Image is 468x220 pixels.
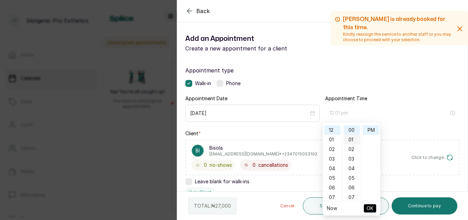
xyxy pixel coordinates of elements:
[324,144,341,154] div: 02
[363,125,379,135] div: PM
[185,188,214,197] button: View Client
[209,151,317,157] p: [EMAIL_ADDRESS][DOMAIN_NAME] • +234 7015053192
[324,154,341,164] div: 03
[226,80,241,87] span: Phone
[324,183,341,193] div: 06
[195,178,249,185] span: Leave blank for walk-ins
[344,183,360,193] div: 06
[204,162,207,169] span: 0
[196,147,200,154] p: Bi
[258,162,288,169] span: cancellations
[344,154,360,164] div: 03
[411,154,454,161] button: Click to change
[367,202,373,215] span: OK
[185,66,459,74] label: Appointment type
[330,109,449,117] input: Select time
[185,33,322,44] h1: Add an Appointment
[190,109,309,117] input: Select date
[275,197,300,215] button: Cancel
[327,205,337,211] a: Now
[344,125,360,135] div: 00
[392,197,458,215] button: Continue to pay
[344,135,360,144] div: 01
[364,204,376,212] button: OK
[344,173,360,183] div: 05
[324,173,341,183] div: 05
[343,32,453,43] p: Kindly reassign the service to another staff or you may choose to proceed with your selection.
[303,197,389,215] button: Save& send payment link
[196,7,210,15] span: Back
[185,130,201,137] label: Client
[324,193,341,202] div: 07
[185,44,322,53] p: Create a new appointment for a client
[344,164,360,173] div: 04
[324,125,341,135] div: 12
[253,162,256,169] span: 0
[185,7,210,15] button: Back
[344,193,360,202] div: 07
[411,155,444,160] span: Click to change
[194,202,231,209] p: TOTAL: ₦
[325,95,367,102] label: Appointment Time
[343,15,453,32] h2: [PERSON_NAME] is already booked for this time.
[185,95,227,102] label: Appointment Date
[210,162,232,169] span: no-shows
[215,203,231,209] span: 27,000
[344,144,360,154] div: 02
[324,164,341,173] div: 04
[195,80,211,87] span: Walk-in
[324,135,341,144] div: 01
[209,144,317,151] p: Bisola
